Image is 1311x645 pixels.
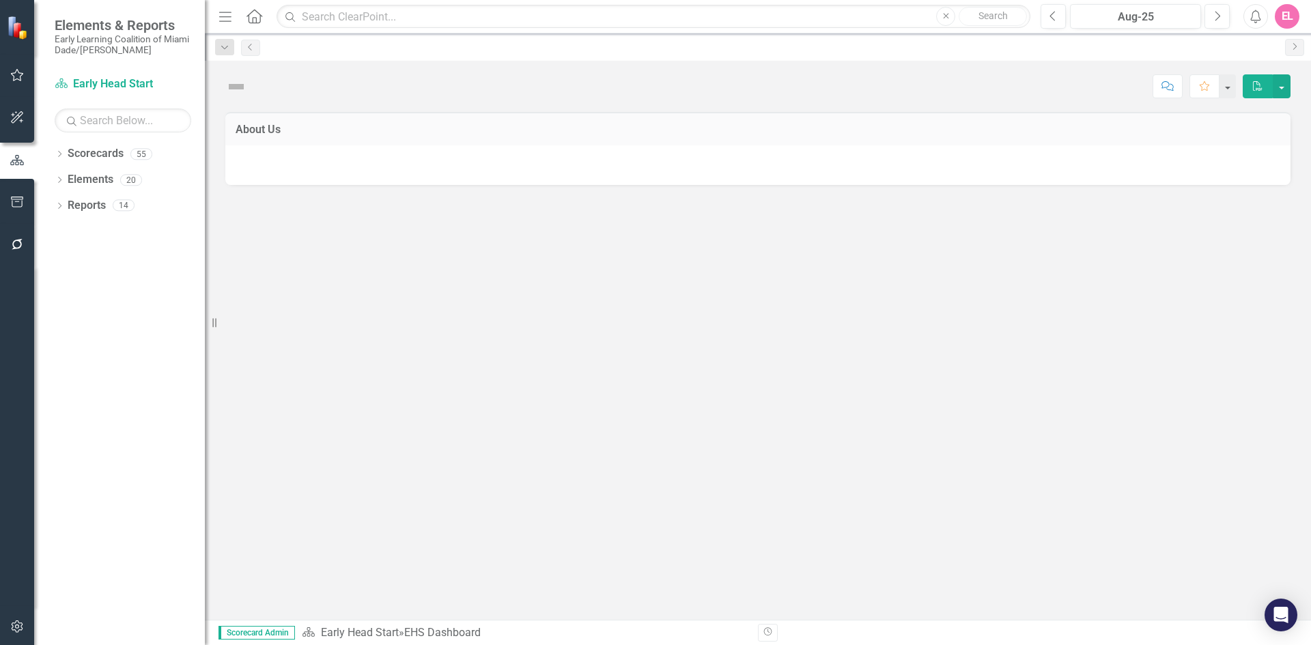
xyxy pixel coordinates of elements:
[277,5,1030,29] input: Search ClearPoint...
[113,200,135,212] div: 14
[55,17,191,33] span: Elements & Reports
[1070,4,1201,29] button: Aug-25
[68,172,113,188] a: Elements
[218,626,295,640] span: Scorecard Admin
[130,148,152,160] div: 55
[959,7,1027,26] button: Search
[68,198,106,214] a: Reports
[55,76,191,92] a: Early Head Start
[978,10,1008,21] span: Search
[404,626,481,639] div: EHS Dashboard
[225,76,247,98] img: Not Defined
[68,146,124,162] a: Scorecards
[1275,4,1299,29] button: EL
[1075,9,1196,25] div: Aug-25
[302,625,748,641] div: »
[236,124,1280,136] h3: About Us
[55,109,191,132] input: Search Below...
[55,33,191,56] small: Early Learning Coalition of Miami Dade/[PERSON_NAME]
[120,174,142,186] div: 20
[7,15,31,39] img: ClearPoint Strategy
[1265,599,1297,631] div: Open Intercom Messenger
[321,626,399,639] a: Early Head Start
